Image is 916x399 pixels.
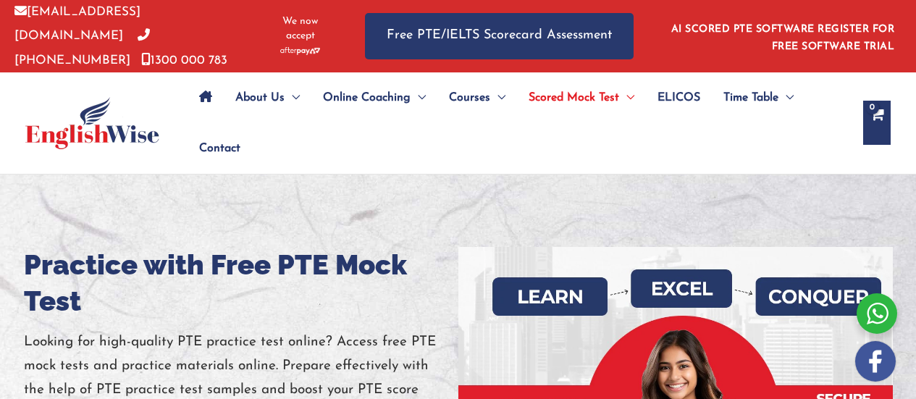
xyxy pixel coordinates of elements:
img: white-facebook.png [855,341,896,382]
a: Contact [188,123,240,174]
img: cropped-ew-logo [25,97,159,149]
a: About UsMenu Toggle [224,72,311,123]
span: Contact [199,123,240,174]
a: Scored Mock TestMenu Toggle [517,72,646,123]
span: Menu Toggle [285,72,300,123]
nav: Site Navigation: Main Menu [188,72,849,174]
a: CoursesMenu Toggle [437,72,517,123]
a: [PHONE_NUMBER] [14,30,150,66]
a: 1300 000 783 [141,54,227,67]
a: Online CoachingMenu Toggle [311,72,437,123]
img: Afterpay-Logo [280,47,320,55]
span: Online Coaching [323,72,411,123]
span: ELICOS [657,72,700,123]
span: Menu Toggle [490,72,505,123]
span: Courses [449,72,490,123]
a: ELICOS [646,72,712,123]
span: About Us [235,72,285,123]
a: AI SCORED PTE SOFTWARE REGISTER FOR FREE SOFTWARE TRIAL [671,24,895,52]
a: Free PTE/IELTS Scorecard Assessment [365,13,634,59]
a: View Shopping Cart, empty [863,101,891,145]
span: Menu Toggle [619,72,634,123]
aside: Header Widget 1 [663,12,902,59]
h1: Practice with Free PTE Mock Test [24,247,458,319]
a: [EMAIL_ADDRESS][DOMAIN_NAME] [14,6,140,42]
span: We now accept [272,14,329,43]
span: Menu Toggle [778,72,794,123]
span: Scored Mock Test [529,72,619,123]
span: Menu Toggle [411,72,426,123]
a: Time TableMenu Toggle [712,72,805,123]
span: Time Table [723,72,778,123]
